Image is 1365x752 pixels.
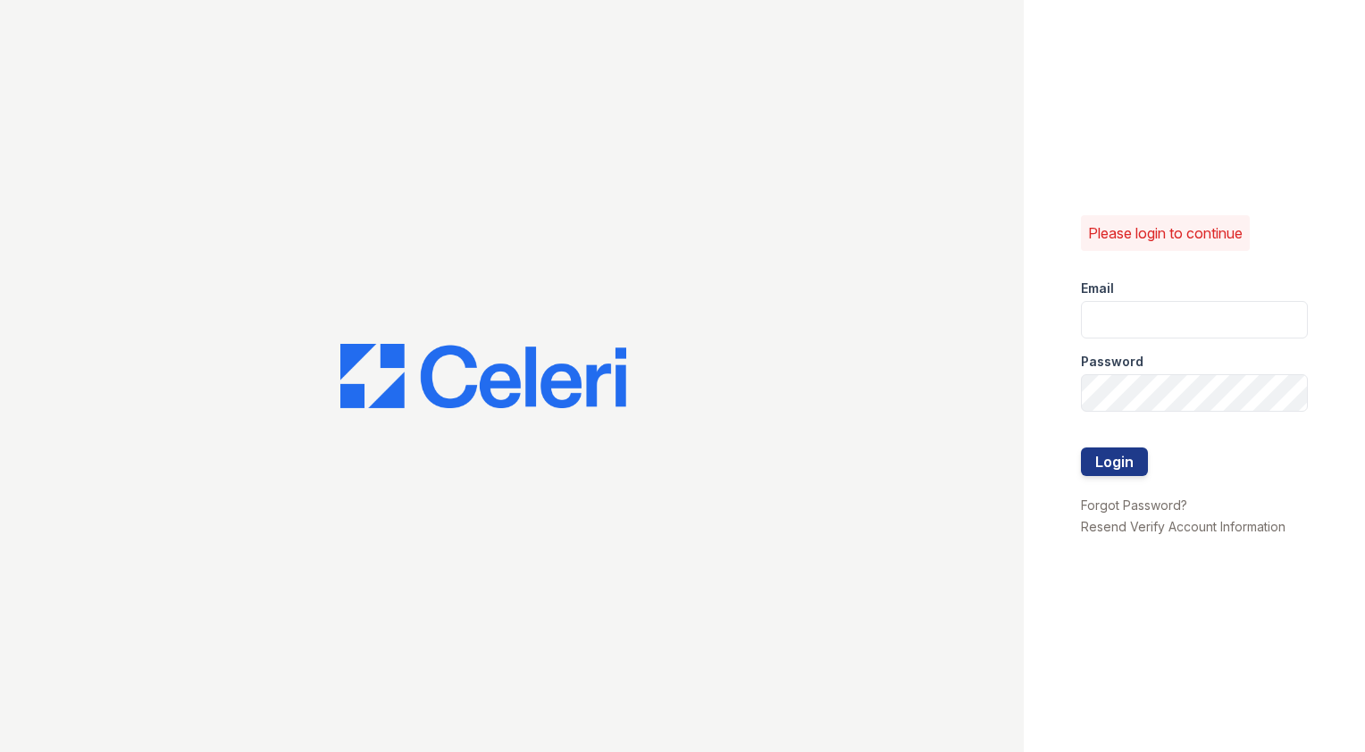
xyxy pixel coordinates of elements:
a: Resend Verify Account Information [1081,519,1285,534]
a: Forgot Password? [1081,497,1187,513]
img: CE_Logo_Blue-a8612792a0a2168367f1c8372b55b34899dd931a85d93a1a3d3e32e68fde9ad4.png [340,344,626,408]
button: Login [1081,447,1148,476]
label: Email [1081,280,1114,297]
label: Password [1081,353,1143,371]
p: Please login to continue [1088,222,1243,244]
